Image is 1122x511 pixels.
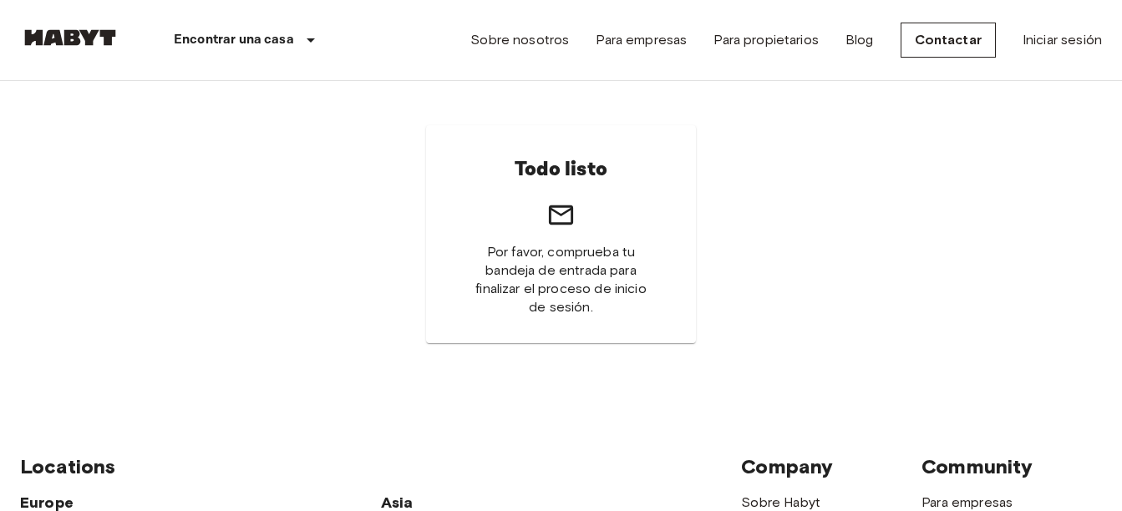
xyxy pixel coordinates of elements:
h6: Todo listo [515,152,607,187]
a: Para propietarios [713,30,819,50]
span: Company [741,454,833,478]
a: Sobre Habyt [741,494,820,510]
a: Para empresas [921,494,1013,510]
a: Sobre nosotros [470,30,569,50]
a: Blog [845,30,874,50]
span: Por favor, comprueba tu bandeja de entrada para finalizar el proceso de inicio de sesión. [466,243,655,316]
p: Encontrar una casa [174,30,294,50]
a: Para empresas [596,30,687,50]
a: Iniciar sesión [1023,30,1102,50]
span: Community [921,454,1033,478]
span: Locations [20,454,115,478]
img: Habyt [20,29,120,46]
a: Contactar [901,23,996,58]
